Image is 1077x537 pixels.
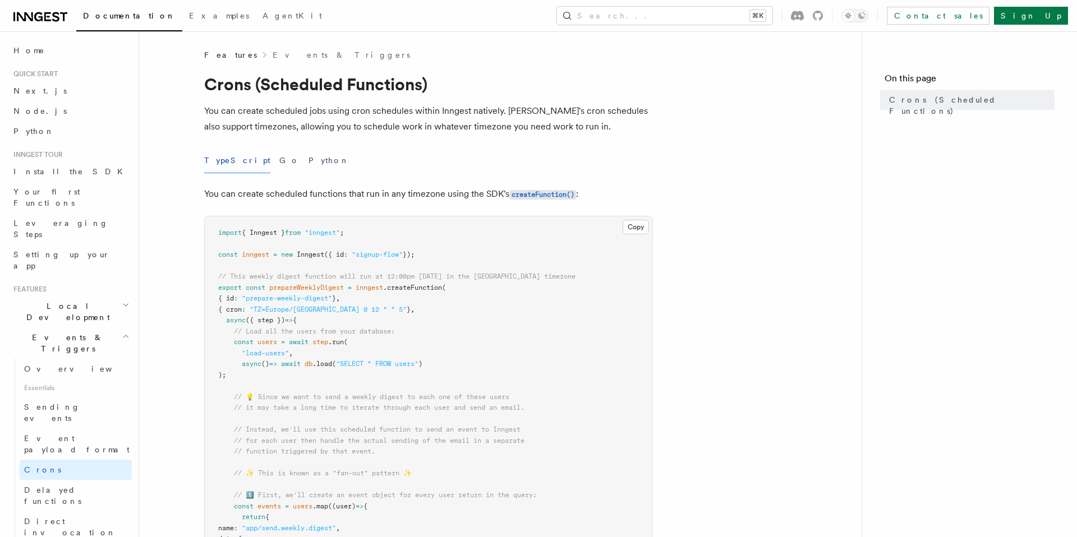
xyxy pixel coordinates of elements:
[9,296,132,327] button: Local Development
[234,338,254,346] span: const
[281,251,293,258] span: new
[281,338,285,346] span: =
[204,186,653,202] p: You can create scheduled functions that run in any timezone using the SDK's :
[9,81,132,101] a: Next.js
[9,101,132,121] a: Node.js
[293,502,312,510] span: users
[9,161,132,182] a: Install the SDK
[24,434,130,454] span: Event payload format
[336,524,340,532] span: ,
[24,485,81,506] span: Delayed functions
[336,294,340,302] span: ,
[442,284,446,291] span: (
[332,294,336,302] span: }
[242,360,261,368] span: async
[356,502,363,510] span: =>
[189,11,249,20] span: Examples
[242,251,269,258] span: inngest
[234,327,395,335] span: // Load all the users from your database:
[218,305,242,313] span: { cron
[20,379,132,397] span: Essentials
[887,7,989,25] a: Contact sales
[218,251,238,258] span: const
[234,294,238,302] span: :
[24,517,116,537] span: Direct invocation
[13,250,110,270] span: Setting up your app
[20,359,132,379] a: Overview
[332,360,336,368] span: (
[218,524,234,532] span: name
[24,364,140,373] span: Overview
[9,213,132,244] a: Leveraging Steps
[9,332,122,354] span: Events & Triggers
[328,502,356,510] span: ((user)
[20,397,132,428] a: Sending events
[309,148,349,173] button: Python
[226,316,246,324] span: async
[182,3,256,30] a: Examples
[623,220,649,234] button: Copy
[9,285,47,294] span: Features
[407,305,411,313] span: }
[348,284,352,291] span: =
[340,229,344,237] span: ;
[13,187,80,207] span: Your first Functions
[885,90,1055,121] a: Crons (Scheduled Functions)
[218,371,226,379] span: );
[24,465,61,474] span: Crons
[242,305,246,313] span: :
[257,338,277,346] span: users
[509,190,576,200] code: createFunction()
[204,74,653,94] h1: Crons (Scheduled Functions)
[344,338,348,346] span: (
[13,219,108,239] span: Leveraging Steps
[265,513,269,521] span: {
[312,360,332,368] span: .load
[281,360,301,368] span: await
[383,284,442,291] span: .createFunction
[256,3,329,30] a: AgentKit
[9,327,132,359] button: Events & Triggers
[204,49,257,61] span: Features
[336,360,418,368] span: "SELECT * FROM users"
[250,305,407,313] span: "TZ=Europe/[GEOGRAPHIC_DATA] 0 12 * * 5"
[204,148,270,173] button: TypeScript
[9,40,132,61] a: Home
[234,437,524,445] span: // for each user then handle the actual sending of the email in a separate
[234,404,524,411] span: // it may take a long time to iterate through each user and send an email.
[261,360,269,368] span: ()
[246,316,285,324] span: ({ step })
[285,229,301,237] span: from
[889,94,1055,117] span: Crons (Scheduled Functions)
[289,338,309,346] span: await
[234,393,509,401] span: // 💡 Since we want to send a weekly digest to each one of these users
[218,284,242,291] span: export
[411,305,415,313] span: ,
[363,502,367,510] span: {
[9,121,132,141] a: Python
[305,360,312,368] span: db
[312,502,328,510] span: .map
[9,150,63,159] span: Inngest tour
[242,294,332,302] span: "prepare-weekly-digest"
[269,284,344,291] span: prepareWeeklyDigest
[344,251,348,258] span: :
[13,107,67,115] span: Node.js
[13,127,54,136] span: Python
[9,182,132,213] a: Your first Functions
[324,251,344,258] span: ({ id
[273,49,410,61] a: Events & Triggers
[242,524,336,532] span: "app/send.weekly.digest"
[20,460,132,480] a: Crons
[218,294,234,302] span: { id
[9,70,58,78] span: Quick start
[403,251,415,258] span: });
[242,349,289,357] span: "load-users"
[263,11,322,20] span: AgentKit
[13,45,45,56] span: Home
[285,316,293,324] span: =>
[557,7,772,25] button: Search...⌘K
[418,360,422,368] span: )
[234,425,521,433] span: // Instead, we'll use this scheduled function to send an event to Inngest
[9,300,122,323] span: Local Development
